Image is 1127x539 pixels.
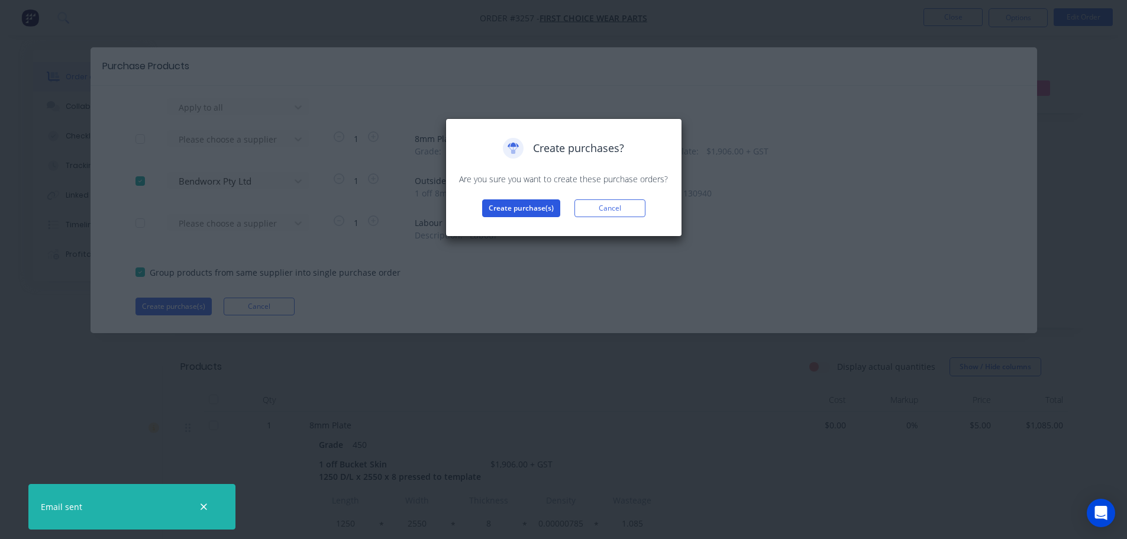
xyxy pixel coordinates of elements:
[41,501,82,513] div: Email sent
[458,173,670,185] p: Are you sure you want to create these purchase orders?
[482,199,560,217] button: Create purchase(s)
[533,140,624,156] span: Create purchases?
[1087,499,1115,527] div: Open Intercom Messenger
[574,199,645,217] button: Cancel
